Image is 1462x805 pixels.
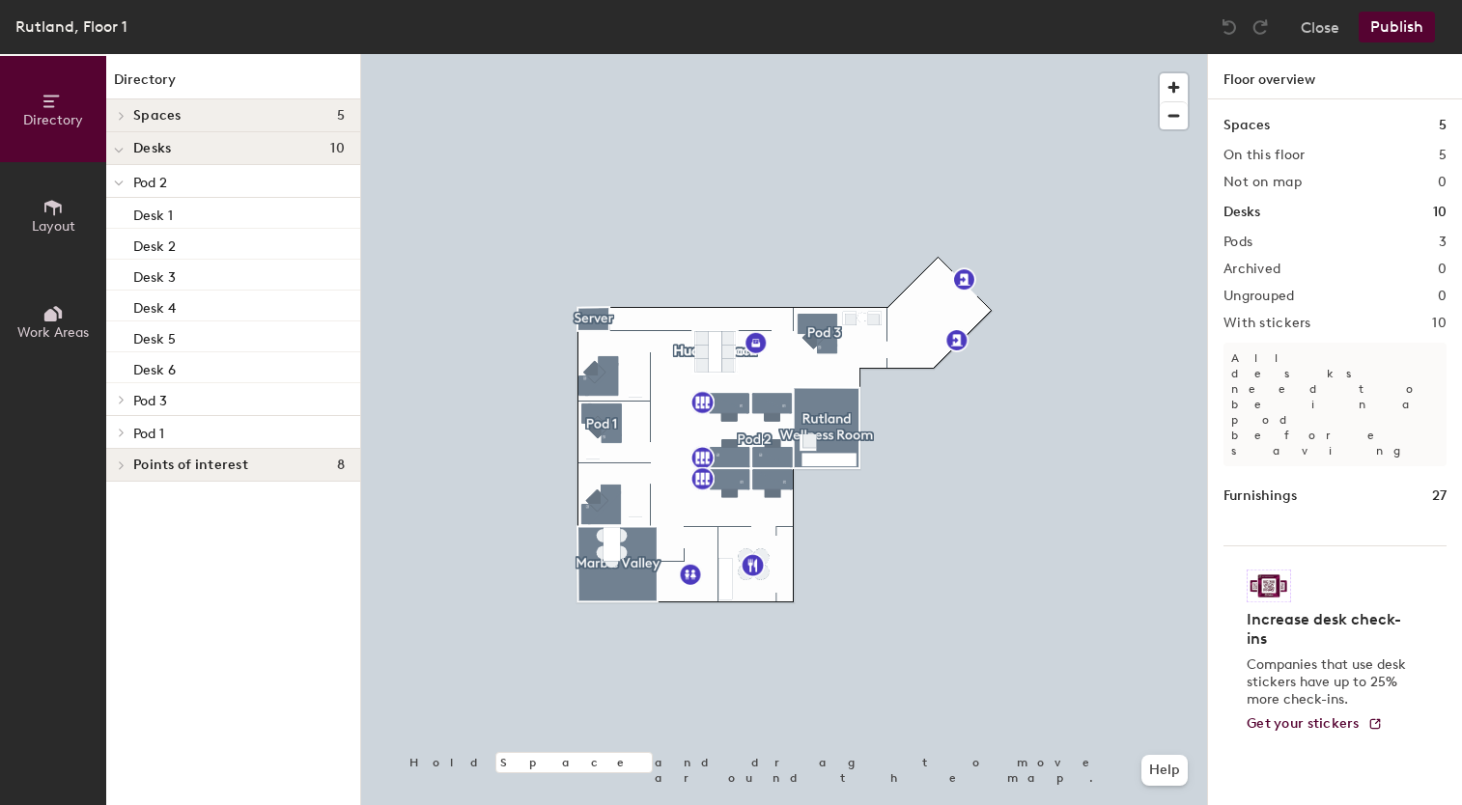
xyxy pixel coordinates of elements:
h1: Floor overview [1208,54,1462,99]
p: Desk 3 [133,264,176,286]
p: Desk 5 [133,325,176,347]
h2: On this floor [1223,148,1306,163]
span: Pod 1 [133,426,164,442]
button: Help [1141,755,1188,786]
span: Spaces [133,108,182,124]
span: 5 [337,108,345,124]
span: Points of interest [133,458,248,473]
span: Pod 2 [133,175,167,191]
img: Undo [1220,17,1239,37]
h1: Furnishings [1223,486,1297,507]
a: Get your stickers [1247,716,1383,733]
h2: 0 [1438,175,1447,190]
h2: 5 [1439,148,1447,163]
span: 8 [337,458,345,473]
img: Redo [1251,17,1270,37]
h1: Spaces [1223,115,1270,136]
p: Companies that use desk stickers have up to 25% more check-ins. [1247,656,1412,708]
h4: Increase desk check-ins [1247,610,1412,649]
span: Get your stickers [1247,715,1360,732]
p: All desks need to be in a pod before saving [1223,343,1447,466]
h1: 10 [1433,202,1447,223]
div: Rutland, Floor 1 [15,14,127,39]
p: Desk 4 [133,294,176,317]
h2: With stickers [1223,316,1311,331]
h1: Desks [1223,202,1260,223]
span: Directory [23,112,83,128]
button: Publish [1359,12,1435,42]
p: Desk 1 [133,202,173,224]
span: Layout [32,218,75,235]
button: Close [1301,12,1339,42]
h2: 3 [1439,235,1447,250]
h2: 0 [1438,262,1447,277]
h1: Directory [106,69,360,99]
span: Pod 3 [133,393,167,409]
span: 10 [330,141,345,156]
h2: Not on map [1223,175,1302,190]
span: Desks [133,141,171,156]
h2: 10 [1432,316,1447,331]
span: Work Areas [17,324,89,341]
h2: Archived [1223,262,1280,277]
p: Desk 2 [133,233,176,255]
h2: 0 [1438,289,1447,304]
h1: 5 [1439,115,1447,136]
h1: 27 [1432,486,1447,507]
img: Sticker logo [1247,569,1291,602]
h2: Pods [1223,235,1252,250]
p: Desk 6 [133,356,176,378]
h2: Ungrouped [1223,289,1295,304]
